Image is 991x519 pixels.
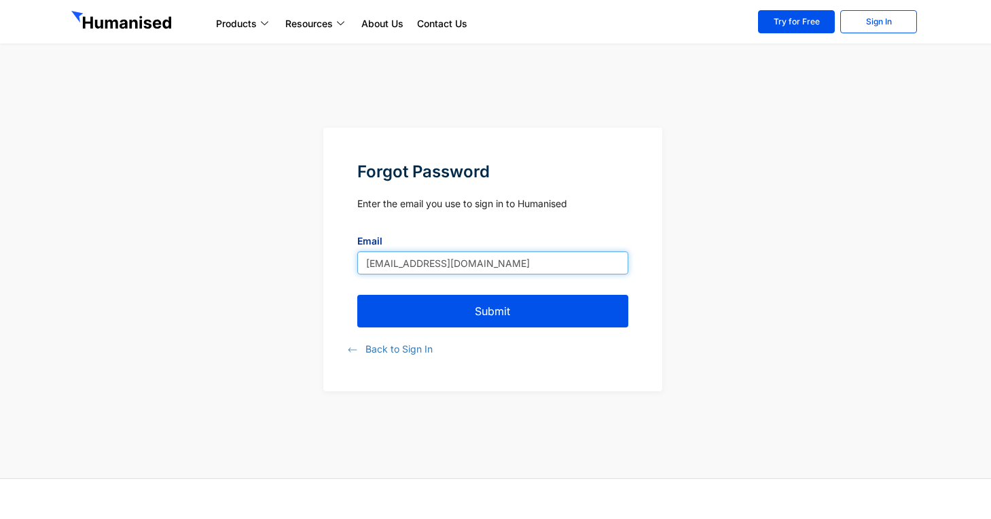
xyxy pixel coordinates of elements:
[758,10,835,33] a: Try for Free
[278,16,355,32] a: Resources
[357,295,629,327] button: Submit
[357,251,629,274] input: yourname@mail.com
[410,16,474,32] a: Contact Us
[357,234,382,248] label: Email
[840,10,917,33] a: Sign In
[357,343,433,355] a: ⃪ Back to Sign In
[209,16,278,32] a: Products
[71,11,175,33] img: GetHumanised Logo
[357,162,629,182] h5: Forgot Password
[355,16,410,32] a: About Us
[357,196,629,212] p: Enter the email you use to sign in to Humanised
